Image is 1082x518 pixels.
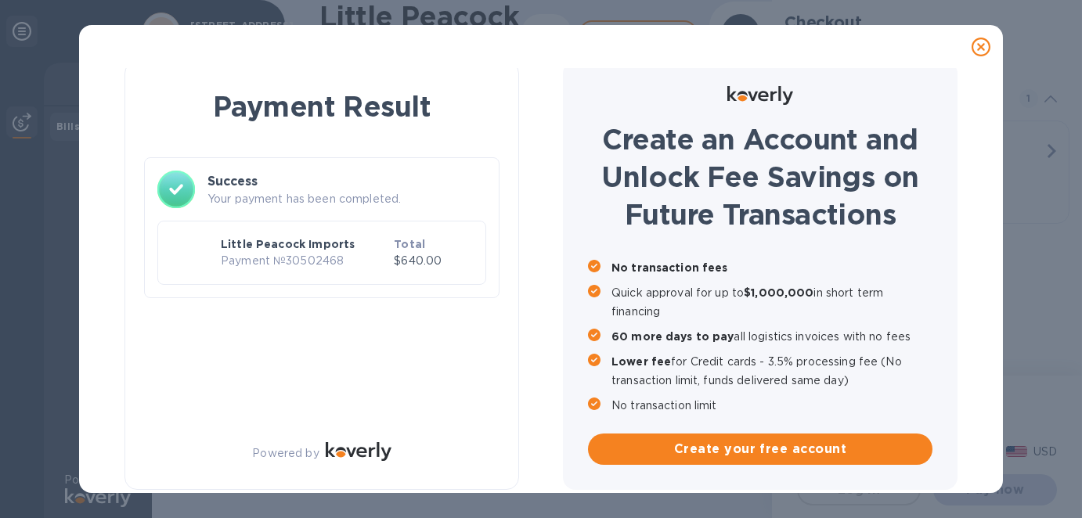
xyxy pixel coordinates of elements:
[611,352,932,390] p: for Credit cards - 3.5% processing fee (No transaction limit, funds delivered same day)
[611,261,728,274] b: No transaction fees
[394,238,425,250] b: Total
[221,253,388,269] p: Payment № 30502468
[601,440,920,459] span: Create your free account
[611,283,932,321] p: Quick approval for up to in short term financing
[252,445,319,462] p: Powered by
[207,172,486,191] h3: Success
[611,327,932,346] p: all logistics invoices with no fees
[611,396,932,415] p: No transaction limit
[611,330,734,343] b: 60 more days to pay
[207,191,486,207] p: Your payment has been completed.
[326,442,391,461] img: Logo
[588,433,932,465] button: Create your free account
[744,286,813,299] b: $1,000,000
[588,121,932,233] h1: Create an Account and Unlock Fee Savings on Future Transactions
[221,236,388,252] p: Little Peacock Imports
[611,355,671,368] b: Lower fee
[394,253,473,269] p: $640.00
[150,87,493,126] h1: Payment Result
[727,86,793,105] img: Logo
